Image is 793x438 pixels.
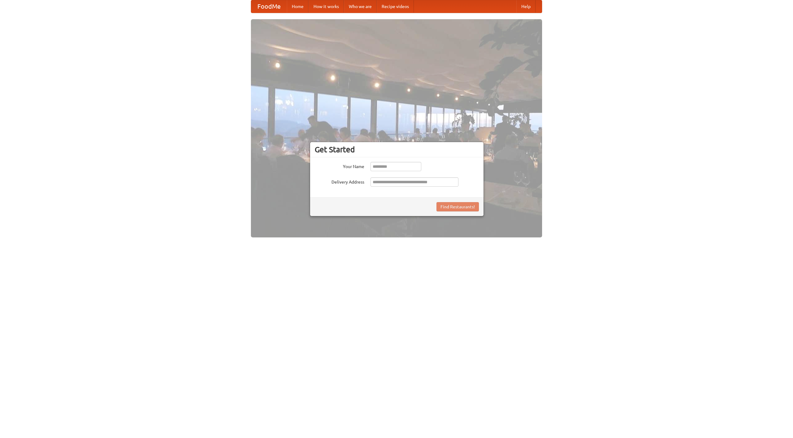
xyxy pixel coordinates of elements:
a: Help [516,0,536,13]
a: FoodMe [251,0,287,13]
h3: Get Started [315,145,479,154]
button: Find Restaurants! [436,202,479,211]
a: How it works [309,0,344,13]
a: Home [287,0,309,13]
label: Delivery Address [315,177,364,185]
a: Recipe videos [377,0,414,13]
a: Who we are [344,0,377,13]
label: Your Name [315,162,364,170]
